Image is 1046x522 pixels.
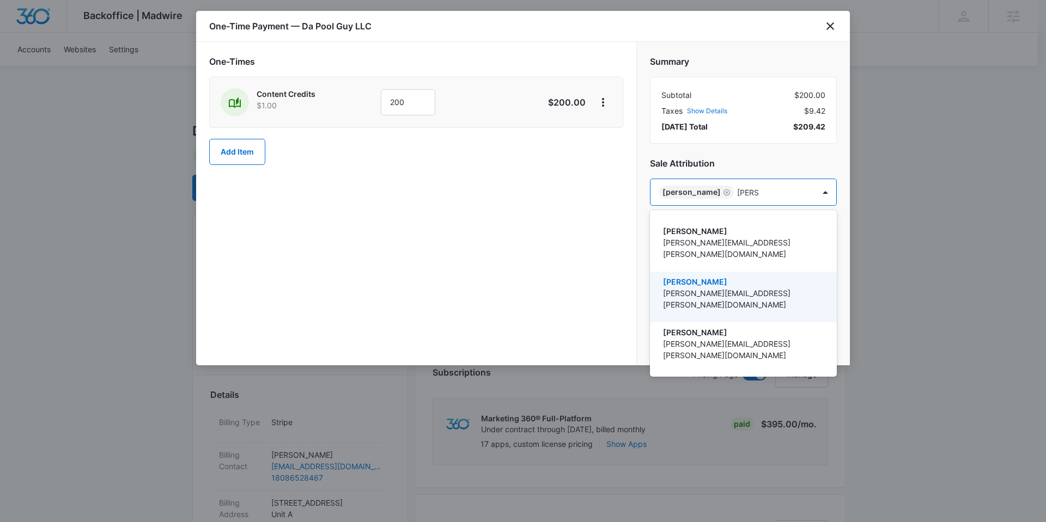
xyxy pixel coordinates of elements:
p: [PERSON_NAME] [663,276,822,287]
p: [PERSON_NAME][EMAIL_ADDRESS][PERSON_NAME][DOMAIN_NAME] [663,287,822,310]
p: [PERSON_NAME] [663,225,822,237]
p: [PERSON_NAME][EMAIL_ADDRESS][PERSON_NAME][DOMAIN_NAME] [663,338,822,361]
p: [PERSON_NAME] [663,327,822,338]
p: [PERSON_NAME][EMAIL_ADDRESS][PERSON_NAME][DOMAIN_NAME] [663,237,822,260]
